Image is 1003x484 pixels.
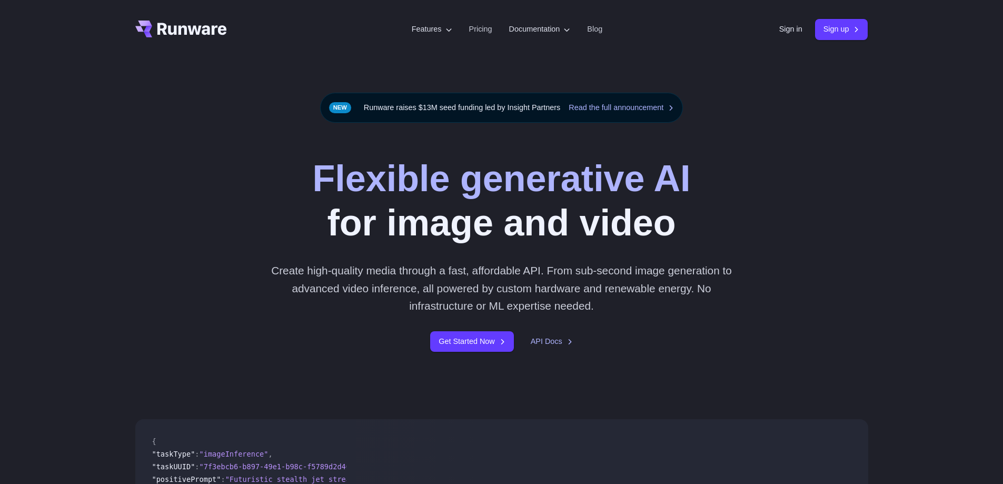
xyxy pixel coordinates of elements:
span: : [221,475,225,483]
a: Sign in [779,23,802,35]
span: , [268,450,272,458]
span: : [195,462,199,471]
span: "taskUUID" [152,462,195,471]
a: Get Started Now [430,331,513,352]
span: "imageInference" [200,450,269,458]
h1: for image and video [312,156,690,245]
span: "Futuristic stealth jet streaking through a neon-lit cityscape with glowing purple exhaust" [225,475,618,483]
a: Blog [587,23,602,35]
span: : [195,450,199,458]
p: Create high-quality media through a fast, affordable API. From sub-second image generation to adv... [267,262,736,314]
div: Runware raises $13M seed funding led by Insight Partners [320,93,683,123]
a: Pricing [469,23,492,35]
a: Go to / [135,21,227,37]
label: Documentation [509,23,571,35]
label: Features [412,23,452,35]
span: "taskType" [152,450,195,458]
span: "positivePrompt" [152,475,221,483]
a: Read the full announcement [569,102,674,114]
a: Sign up [815,19,868,39]
span: "7f3ebcb6-b897-49e1-b98c-f5789d2d40d7" [200,462,363,471]
span: { [152,437,156,446]
a: API Docs [531,335,573,348]
strong: Flexible generative AI [312,158,690,199]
